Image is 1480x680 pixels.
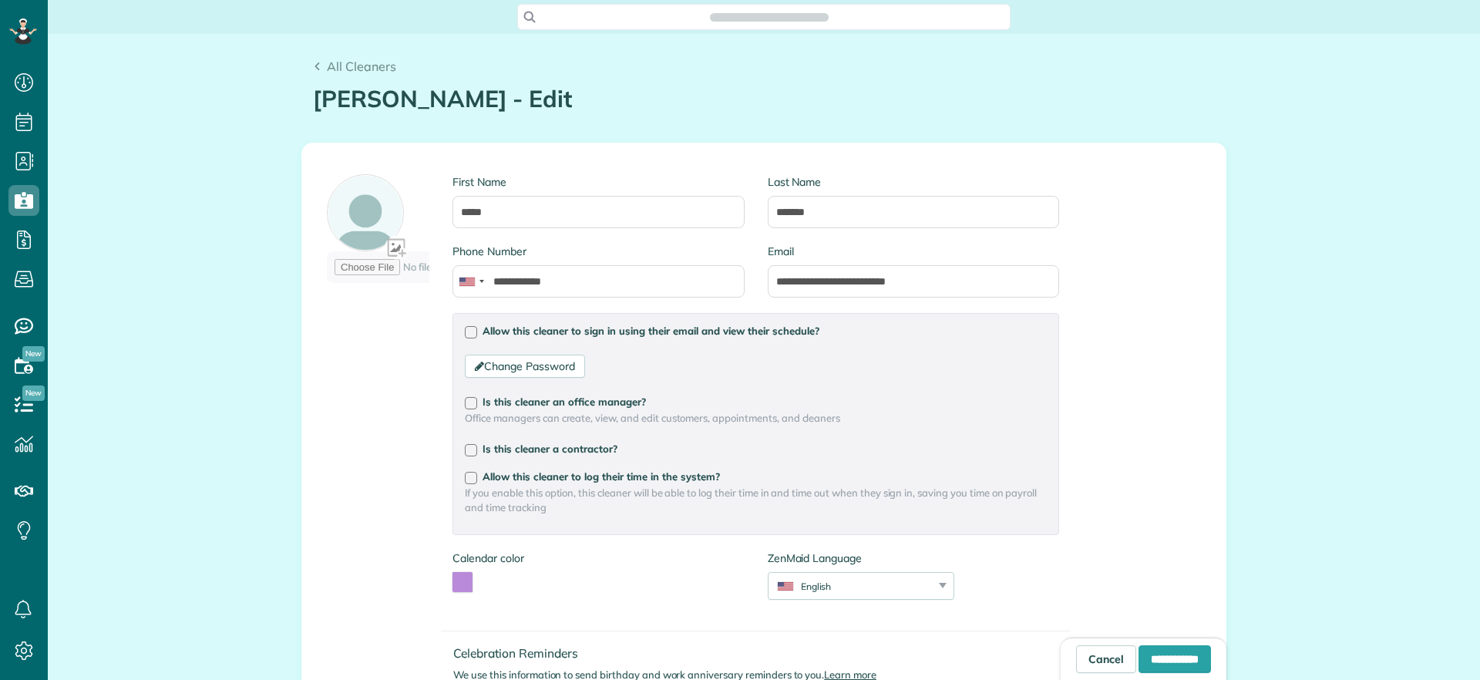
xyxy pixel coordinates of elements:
[452,244,744,259] label: Phone Number
[453,647,1071,660] h4: Celebration Reminders
[768,244,1059,259] label: Email
[483,325,819,337] span: Allow this cleaner to sign in using their email and view their schedule?
[452,550,523,566] label: Calendar color
[452,572,473,592] button: toggle color picker dialog
[483,443,617,455] span: Is this cleaner a contractor?
[313,57,396,76] a: All Cleaners
[1076,645,1136,673] a: Cancel
[465,486,1047,515] span: If you enable this option, this cleaner will be able to log their time in and time out when they ...
[725,9,812,25] span: Search ZenMaid…
[22,346,45,362] span: New
[327,59,396,74] span: All Cleaners
[465,411,1047,426] span: Office managers can create, view, and edit customers, appointments, and cleaners
[313,86,1215,112] h1: [PERSON_NAME] - Edit
[465,355,584,378] a: Change Password
[453,266,489,297] div: United States: +1
[768,550,954,566] label: ZenMaid Language
[768,174,1059,190] label: Last Name
[769,580,934,593] div: English
[483,396,646,408] span: Is this cleaner an office manager?
[22,385,45,401] span: New
[452,174,744,190] label: First Name
[483,470,720,483] span: Allow this cleaner to log their time in the system?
